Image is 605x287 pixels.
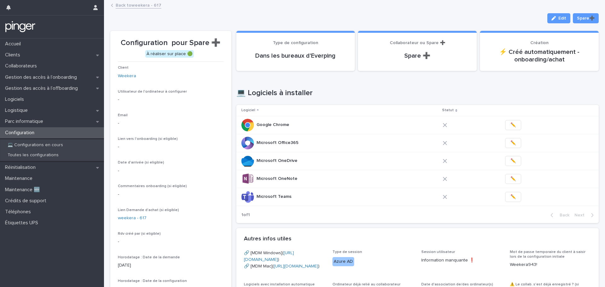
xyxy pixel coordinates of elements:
a: weekera - 617 [118,215,147,221]
span: Logiciels avec installation automatique [244,283,315,286]
button: ✏️ [505,192,521,202]
a: Weekera [118,73,136,79]
span: Client [118,66,129,70]
span: Utilisateur de l'ordinateur à configurer [118,90,187,94]
p: Gestion des accès à l’offboarding [3,85,83,91]
button: ✏️ [505,120,521,130]
p: Logiciel [241,107,255,114]
span: Lien vers l'onboarding (si eligible) [118,137,178,141]
span: Email [118,113,128,117]
a: [URL][DOMAIN_NAME] [274,264,318,268]
span: ✏️ [510,122,516,128]
img: mTgBEunGTSyRkCgitkcU [5,20,36,33]
span: Rdv créé par (si eligible) [118,232,161,236]
tr: Microsoft OneNoteMicrosoft OneNote ✏️ [236,170,599,188]
p: Google Chrome [256,121,291,128]
span: Lien Demande d'achat (si eligible) [118,208,179,212]
button: Spare➕ [573,13,599,23]
p: Étiquettes UPS [3,220,43,226]
span: Spare➕ [577,15,595,21]
span: Horodatage : Date de la configuration [118,279,187,283]
p: Toutes les configurations [3,152,64,158]
p: Crédits de support [3,198,51,204]
p: Spare ➕ [366,52,469,60]
tr: Microsoft Office365Microsoft Office365 ✏️ [236,134,599,152]
span: Date d'arrivée (si eligible) [118,161,164,164]
p: Parc informatique [3,118,48,124]
p: 1 of 1 [236,207,255,223]
button: ✏️ [505,138,521,148]
a: Back toweekera - 617 [116,1,161,9]
p: Dans les bureaux d'Everping [244,52,348,60]
p: Statut [442,107,454,114]
span: Type de configuration [273,41,318,45]
p: - [118,238,224,245]
span: Horodatage : Date de la demande [118,255,180,259]
span: Type de session [332,250,362,254]
p: Téléphones [3,209,36,215]
p: Microsoft OneNote [256,175,299,181]
p: Réinitialisation [3,164,41,170]
p: Maintenance 🆕 [3,187,45,193]
div: À réaliser sur place 🟢 [145,50,194,58]
p: ⚡ Créé automatiquement - onboarding/achat [487,48,591,63]
span: ✏️ [510,140,516,146]
p: - [118,120,224,127]
p: Maintenance [3,175,37,181]
p: Microsoft OneDrive [256,157,299,164]
tr: Google ChromeGoogle Chrome ✏️ [236,116,599,134]
button: ✏️ [505,156,521,166]
span: ✏️ [510,176,516,182]
span: Session utilisateur [421,250,455,254]
span: ✏️ [510,194,516,200]
span: ✏️ [510,158,516,164]
span: Mot de passe temporaire du client à saisir lors de la configuration initiale [510,250,585,258]
tr: Microsoft TeamsMicrosoft Teams ✏️ [236,188,599,206]
span: Commentaires onboarding (si eligible) [118,184,187,188]
p: 💻 Configurations en cours [3,142,68,148]
p: Gestion des accès à l’onboarding [3,74,82,80]
span: Ordinateur déjà relié au collaborateur [332,283,400,286]
p: Accueil [3,41,26,47]
p: [DATE] [118,262,224,269]
p: - [118,96,224,103]
p: Logiciels [3,96,29,102]
h2: Autres infos utiles [244,236,291,243]
span: Date d'association de/des ordinateur(s) [421,283,493,286]
p: Collaborateurs [3,63,42,69]
p: Weekera943! [510,261,591,268]
span: Création [530,41,549,45]
button: Back [545,212,572,218]
div: Azure AD [332,257,354,266]
span: Next [574,213,588,217]
p: Configuration pour Spare ➕ [118,38,224,48]
h1: 💻 Logiciels à installer [236,89,599,98]
p: Microsoft Office365 [256,139,300,146]
p: Clients [3,52,25,58]
p: Microsoft Teams [256,193,293,199]
p: - [118,191,224,198]
p: Information manquante ❗ [421,257,503,264]
p: Configuration [3,130,39,136]
span: Collaborateur ou Spare ➕ [390,41,445,45]
p: Logistique [3,107,33,113]
button: Edit [547,13,570,23]
p: - [118,144,224,150]
span: Back [556,213,569,217]
p: 🔗 [MDM Windows]( ) 🔗 [MDM Mac]( ) [244,250,325,269]
button: ✏️ [505,174,521,184]
span: Edit [558,16,566,20]
tr: Microsoft OneDriveMicrosoft OneDrive ✏️ [236,152,599,170]
p: - [118,168,224,174]
button: Next [572,212,599,218]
